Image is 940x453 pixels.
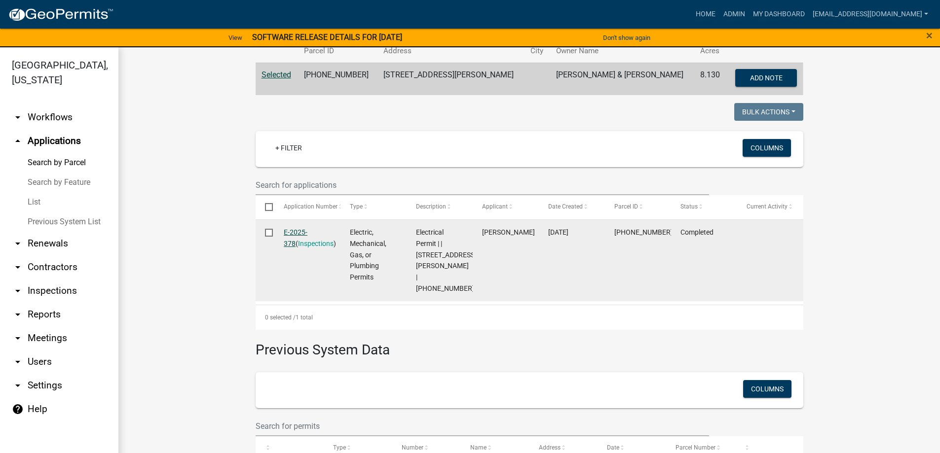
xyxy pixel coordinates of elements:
[550,63,694,95] td: [PERSON_NAME] & [PERSON_NAME]
[743,380,791,398] button: Columns
[274,195,340,219] datatable-header-cell: Application Number
[719,5,749,24] a: Admin
[671,195,737,219] datatable-header-cell: Status
[284,228,307,247] a: E-2025-378
[694,39,727,63] th: Acres
[256,175,710,195] input: Search for applications
[482,203,508,210] span: Applicant
[407,195,473,219] datatable-header-cell: Description
[470,444,487,451] span: Name
[377,39,525,63] th: Address
[265,314,296,321] span: 0 selected /
[12,111,24,123] i: arrow_drop_down
[548,203,583,210] span: Date Created
[743,139,791,157] button: Columns
[12,285,24,297] i: arrow_drop_down
[340,195,407,219] datatable-header-cell: Type
[377,63,525,95] td: [STREET_ADDRESS][PERSON_NAME]
[12,238,24,249] i: arrow_drop_down
[749,5,809,24] a: My Dashboard
[12,309,24,320] i: arrow_drop_down
[694,63,727,95] td: 8.130
[809,5,932,24] a: [EMAIL_ADDRESS][DOMAIN_NAME]
[680,228,714,236] span: Completed
[473,195,539,219] datatable-header-cell: Applicant
[298,63,377,95] td: [PHONE_NUMBER]
[284,227,331,249] div: ( )
[12,332,24,344] i: arrow_drop_down
[333,444,346,451] span: Type
[416,203,446,210] span: Description
[350,203,363,210] span: Type
[262,70,291,79] a: Selected
[548,228,568,236] span: 08/06/2025
[676,444,715,451] span: Parcel Number
[735,69,797,87] button: Add Note
[256,195,274,219] datatable-header-cell: Select
[482,228,535,236] span: Runda Morton
[926,30,933,41] button: Close
[12,356,24,368] i: arrow_drop_down
[614,203,638,210] span: Parcel ID
[607,444,619,451] span: Date
[298,240,334,247] a: Inspections
[298,39,377,63] th: Parcel ID
[12,135,24,147] i: arrow_drop_up
[750,73,783,81] span: Add Note
[525,39,550,63] th: City
[605,195,671,219] datatable-header-cell: Parcel ID
[539,444,561,451] span: Address
[747,203,788,210] span: Current Activity
[12,380,24,391] i: arrow_drop_down
[402,444,423,451] span: Number
[550,39,694,63] th: Owner Name
[614,228,673,236] span: 070-00-00-048
[252,33,402,42] strong: SOFTWARE RELEASE DETAILS FOR [DATE]
[692,5,719,24] a: Home
[599,30,654,46] button: Don't show again
[12,261,24,273] i: arrow_drop_down
[225,30,246,46] a: View
[539,195,605,219] datatable-header-cell: Date Created
[680,203,698,210] span: Status
[926,29,933,42] span: ×
[350,228,386,281] span: Electric, Mechanical, Gas, or Plumbing Permits
[256,305,803,330] div: 1 total
[256,330,803,360] h3: Previous System Data
[737,195,803,219] datatable-header-cell: Current Activity
[12,403,24,415] i: help
[734,103,803,121] button: Bulk Actions
[256,416,710,436] input: Search for permits
[267,139,310,157] a: + Filter
[416,228,477,292] span: Electrical Permit | | 3312 STEVENSON RD | 070-00-00-048
[284,203,338,210] span: Application Number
